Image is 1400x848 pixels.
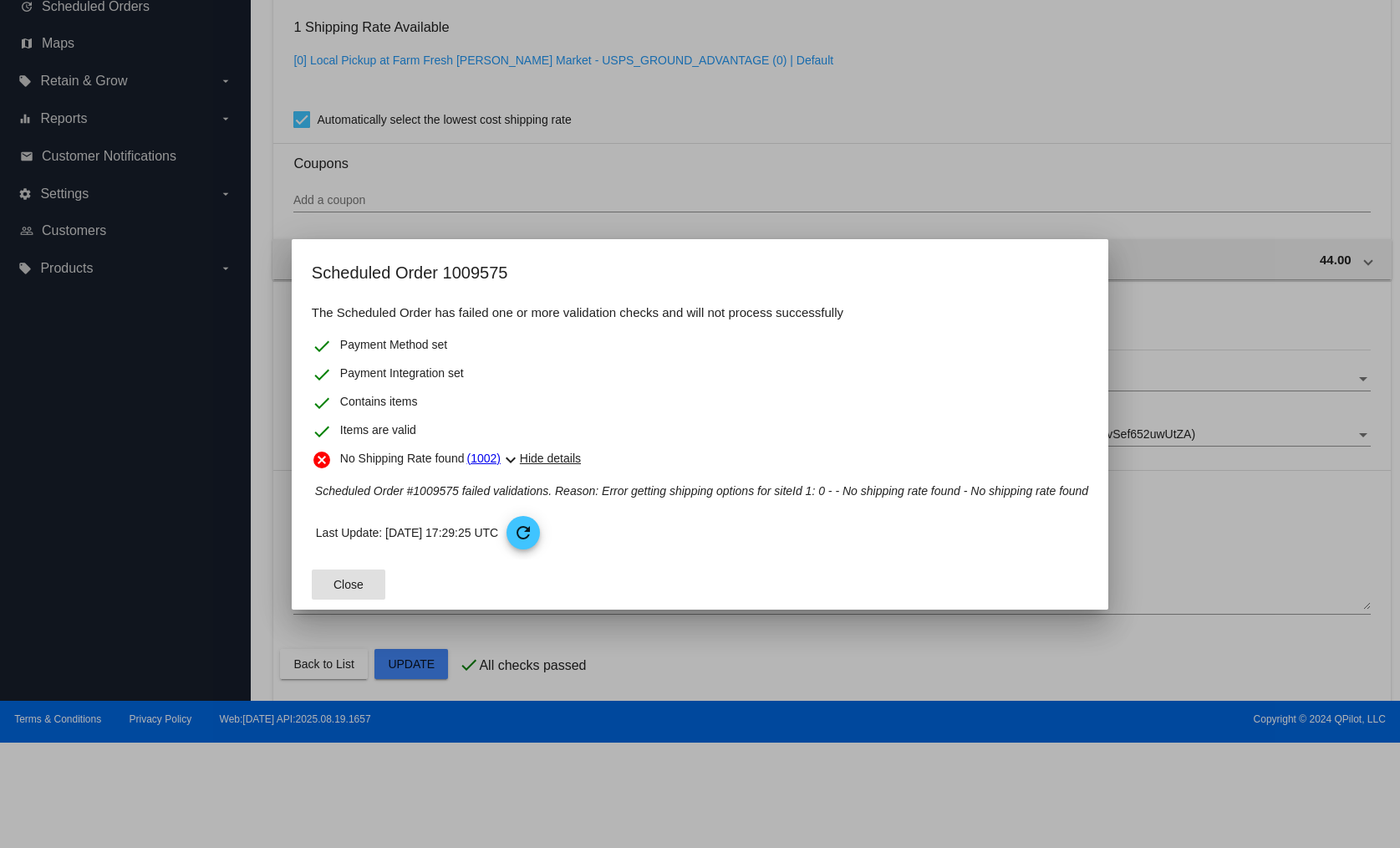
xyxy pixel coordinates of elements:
span: Close [333,578,364,591]
a: (1002) [466,450,500,474]
span: No Shipping Rate found [340,450,465,474]
mat-icon: cancel [312,450,332,470]
span: Contains items [340,393,418,413]
mat-icon: expand_more [501,450,521,470]
p: Last Update: [DATE] 17:29:25 UTC [316,516,1088,549]
span: Hide details [520,452,581,465]
mat-icon: check [312,421,332,442]
mat-icon: refresh [513,523,533,543]
mat-icon: check [312,365,332,385]
span: Items are valid [340,421,416,442]
mat-icon: check [312,336,332,356]
button: Close dialog [312,570,385,600]
span: Scheduled Order #1009575 failed validations. Reason: Error getting shipping options for siteId 1:... [315,484,1088,498]
h2: Scheduled Order 1009575 [312,259,1088,286]
h4: The Scheduled Order has failed one or more validation checks and will not process successfully [312,303,1088,323]
mat-icon: check [312,393,332,413]
span: Payment Method set [340,336,447,356]
span: Payment Integration set [340,365,464,385]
